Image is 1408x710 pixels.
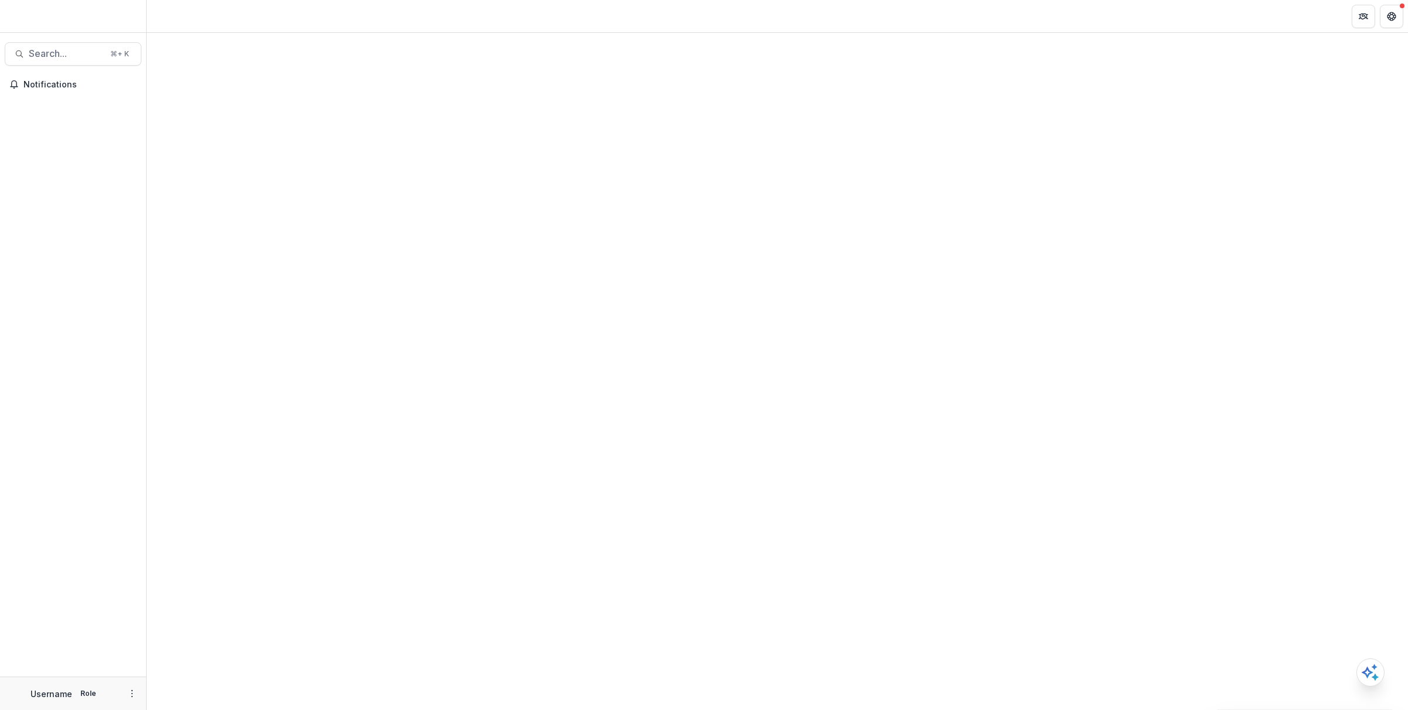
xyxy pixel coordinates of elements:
[77,688,100,699] p: Role
[125,687,139,701] button: More
[1356,658,1385,687] button: Open AI Assistant
[23,80,137,90] span: Notifications
[5,42,141,66] button: Search...
[5,75,141,94] button: Notifications
[29,48,103,59] span: Search...
[151,8,201,25] nav: breadcrumb
[1352,5,1375,28] button: Partners
[1380,5,1403,28] button: Get Help
[31,688,72,700] p: Username
[108,48,131,60] div: ⌘ + K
